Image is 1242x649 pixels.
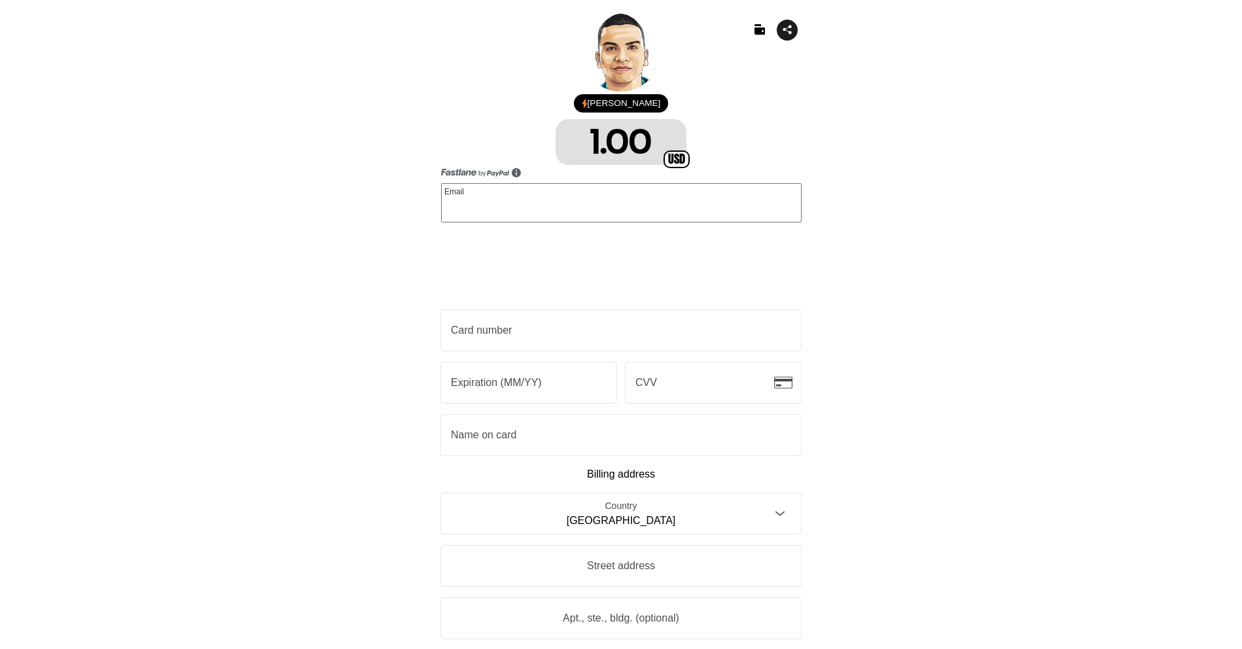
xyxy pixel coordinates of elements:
iframe: PayPal-paypal [441,268,802,304]
iframe: Secure Credit Card Frame - Cardholder Name [450,415,774,455]
img: Share [782,24,792,35]
iframe: Secure Credit Card Frame - Expiration Date [450,363,590,402]
iframe: Secure Credit Card Frame - Credit Card Number [450,311,774,350]
img: Wallet [754,24,765,35]
iframe: Secure Credit Card Frame - CVV [635,363,774,402]
iframe: PayPal-venmo [441,228,802,264]
span: [PERSON_NAME] [588,96,661,111]
img: Avatar [582,13,660,92]
span: USD [664,150,690,168]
